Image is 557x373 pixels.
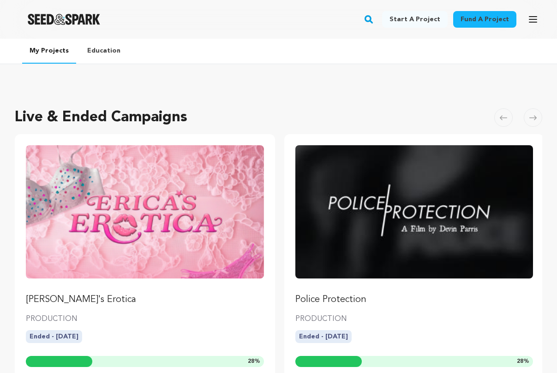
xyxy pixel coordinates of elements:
[15,107,187,129] h2: Live & Ended Campaigns
[453,11,516,28] a: Fund a project
[382,11,448,28] a: Start a project
[295,145,533,306] a: Fund Police Protection
[517,359,523,364] span: 28
[28,14,100,25] a: Seed&Spark Homepage
[26,330,82,343] p: Ended - [DATE]
[517,358,529,365] span: %
[295,314,533,325] p: PRODUCTION
[26,314,264,325] p: PRODUCTION
[80,39,128,63] a: Education
[295,293,533,306] p: Police Protection
[22,39,76,64] a: My Projects
[248,358,260,365] span: %
[26,293,264,306] p: [PERSON_NAME]'s Erotica
[26,145,264,306] a: Fund Erica's Erotica
[295,330,352,343] p: Ended - [DATE]
[28,14,100,25] img: Seed&Spark Logo Dark Mode
[248,359,254,364] span: 28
